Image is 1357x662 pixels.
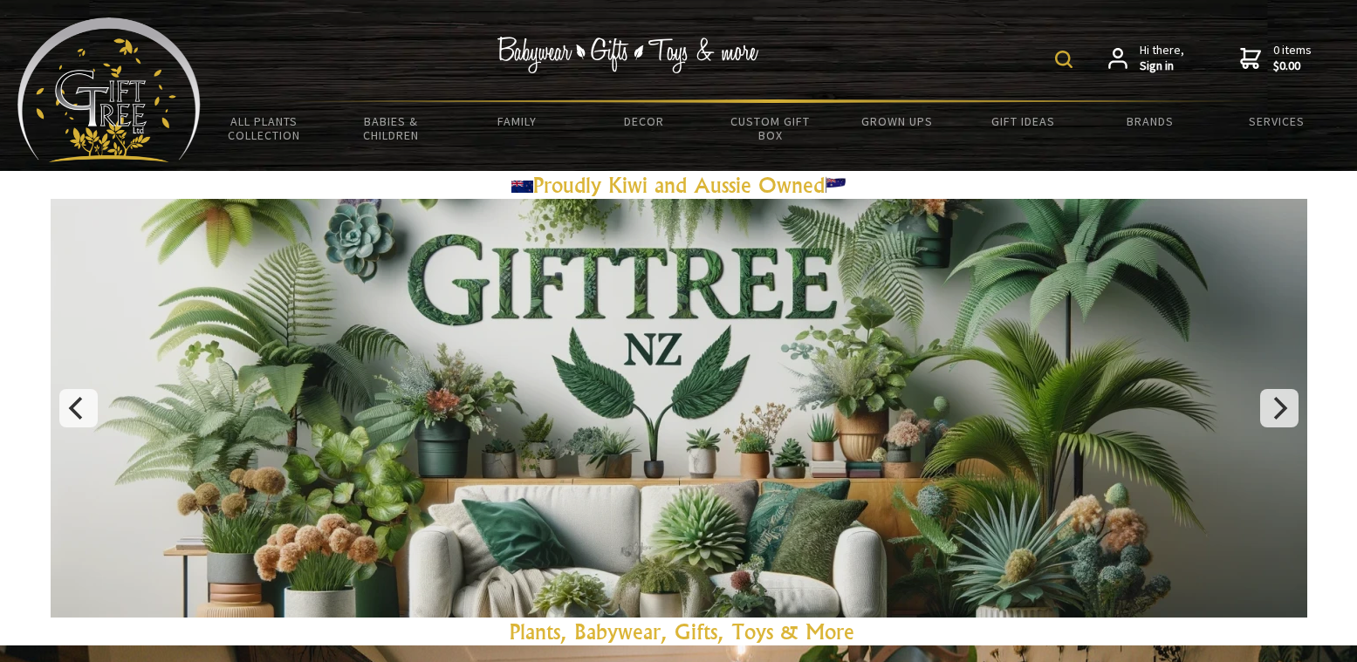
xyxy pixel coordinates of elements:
[1213,103,1340,140] a: Services
[833,103,960,140] a: Grown Ups
[1260,389,1299,427] button: Next
[1140,58,1184,74] strong: Sign in
[511,172,846,198] a: Proudly Kiwi and Aussie Owned
[1273,58,1312,74] strong: $0.00
[1108,43,1184,73] a: Hi there,Sign in
[201,103,327,154] a: All Plants Collection
[960,103,1086,140] a: Gift Ideas
[454,103,580,140] a: Family
[59,389,98,427] button: Previous
[707,103,833,154] a: Custom Gift Box
[1055,51,1073,68] img: product search
[327,103,454,154] a: Babies & Children
[1086,103,1213,140] a: Brands
[1140,43,1184,73] span: Hi there,
[510,618,844,645] a: Plants, Babywear, Gifts, Toys & Mor
[1240,43,1312,73] a: 0 items$0.00
[17,17,201,162] img: Babyware - Gifts - Toys and more...
[497,37,759,73] img: Babywear - Gifts - Toys & more
[580,103,707,140] a: Decor
[1273,42,1312,73] span: 0 items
